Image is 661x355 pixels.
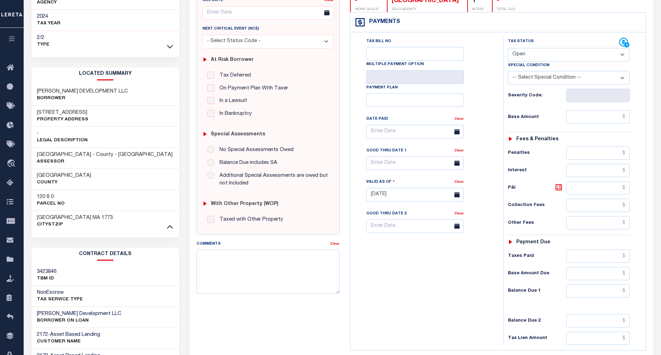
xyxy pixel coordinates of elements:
input: Enter Date [202,6,334,20]
input: $ [566,164,630,177]
h6: Base Amount [508,115,567,120]
label: On Payment Plan With Taxer [216,85,288,93]
p: Type [37,41,49,48]
input: Enter Date [366,219,464,233]
label: Tax Status [508,39,534,45]
h3: [STREET_ADDRESS] [37,109,88,116]
label: Comments [197,241,221,247]
span: [GEOGRAPHIC_DATA] [37,215,91,220]
i: travel_explore [7,159,18,168]
p: TAX YEAR [37,20,61,27]
h3: 120 8 0 [37,194,65,200]
label: Balance Due includes SA [216,159,277,167]
h3: - [37,130,88,137]
label: Date Paid [366,116,388,122]
label: Tax Bill No [366,39,391,45]
a: Clear [454,149,464,152]
h3: [GEOGRAPHIC_DATA] [37,172,91,179]
span: Asset Based Lending [50,332,100,337]
label: No Special Assessments Owed [216,146,294,154]
h6: Other Fees [508,220,567,226]
label: Special Condition [508,63,549,69]
h6: Interest [508,168,567,173]
input: $ [566,267,630,280]
input: Enter Date [366,125,464,139]
h6: Fees & Penalties [516,136,558,142]
h3: NonEscrow [37,289,83,296]
p: WORK QUEUE [355,7,379,12]
h6: with Other Property (WOP) [211,201,278,207]
input: Enter Date [366,188,464,202]
input: $ [566,284,630,298]
p: Borrower [37,95,128,102]
input: $ [566,110,630,124]
h6: Tax Lien Amount [508,336,567,341]
p: CityStZip [37,221,113,228]
input: $ [566,199,630,212]
label: Good Thru Date 2 [366,211,406,217]
h3: 2024 [37,13,61,20]
a: Clear [454,117,464,121]
span: MA [93,215,100,220]
label: In a Lawsuit [216,97,247,105]
h6: Balance Due 1 [508,288,567,294]
p: Assessor [37,158,173,165]
p: TOTAL DLQ [497,7,515,12]
p: DELQ AGENCY [392,7,459,12]
h6: Base Amount Due [508,271,567,276]
p: Tax Service Type [37,296,83,303]
input: $ [566,181,630,195]
h3: 2/2 [37,34,49,41]
p: BORROWER ON LOAN [37,317,121,324]
h6: Severity Code: [508,93,567,98]
h6: At Risk Borrower [211,57,254,63]
p: Legal Description [37,137,88,144]
h3: 3423846 [37,268,56,275]
p: Property Address [37,116,88,123]
h6: Special Assessments [211,132,265,137]
p: County [37,179,91,186]
h3: [PERSON_NAME] DEVELOPMENT LLC [37,88,128,95]
h4: Payments [366,19,400,25]
label: Valid as Of [366,179,395,185]
h6: Collection Fees [508,203,567,208]
h6: Balance Due 2 [508,318,567,324]
h6: P&I [508,183,567,193]
input: $ [566,250,630,263]
h3: [GEOGRAPHIC_DATA] - County - [GEOGRAPHIC_DATA] [37,151,173,158]
input: $ [566,216,630,229]
p: ACTIVE [472,7,484,12]
label: Tax Deferred [216,72,251,80]
a: Clear [454,180,464,184]
label: Multiple Payment Option [366,62,424,68]
p: Parcel No [37,200,65,207]
a: Clear [330,242,340,246]
h6: Penalties [508,150,567,156]
h3: [PERSON_NAME] Development LLC [37,310,121,317]
input: $ [566,314,630,328]
label: Good Thru Date 1 [366,148,406,154]
h6: Payment due [516,239,550,245]
h2: LOCATED SUMMARY [32,68,179,80]
h2: CONTRACT details [32,248,179,261]
span: 1773 [102,215,113,220]
label: Additional Special Assessments are owed but not Included [216,172,329,188]
span: 2172 [37,332,48,337]
input: $ [566,147,630,160]
input: Enter Date [366,156,464,170]
input: $ [566,332,630,345]
h6: Taxes Paid [508,253,567,259]
p: TBM ID [37,275,56,282]
h3: - [37,331,100,338]
label: In Bankruptcy [216,110,252,118]
label: Payment Plan [366,85,398,91]
label: Taxed with Other Property [216,216,283,224]
label: Next Critical Event (NCE) [202,26,259,32]
a: Clear [454,212,464,215]
p: CUSTOMER Name [37,338,100,345]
